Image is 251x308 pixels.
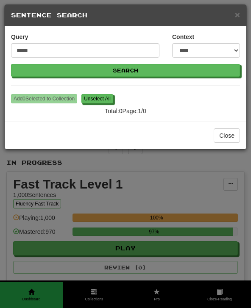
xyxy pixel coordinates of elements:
label: Query [11,33,28,41]
h5: Sentence Search [11,11,240,19]
label: Context [172,33,194,41]
button: Close [214,128,240,143]
button: Add0Selected to Collection [11,94,77,103]
button: Close [235,10,240,19]
span: × [235,10,240,19]
button: Unselect All [81,94,113,103]
button: Search [11,64,240,77]
div: Total: 0 Page: 1 / 0 [85,103,166,115]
